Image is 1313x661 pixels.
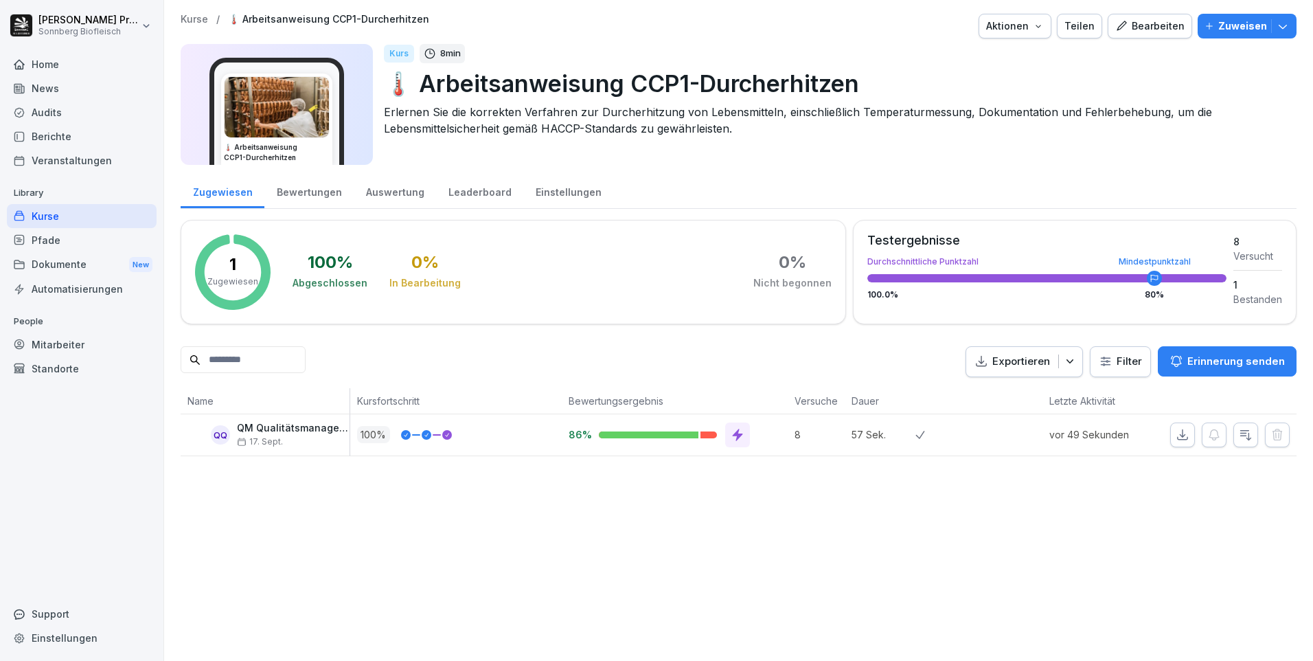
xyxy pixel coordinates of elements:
[207,276,258,288] p: Zugewiesen
[1233,249,1282,263] div: Versucht
[187,394,343,408] p: Name
[966,346,1083,377] button: Exportieren
[7,311,157,333] p: People
[992,354,1050,370] p: Exportieren
[1057,14,1102,38] button: Teilen
[181,14,208,25] a: Kurse
[852,427,915,442] p: 57 Sek.
[852,394,909,408] p: Dauer
[986,19,1044,34] div: Aktionen
[308,254,353,271] div: 100 %
[7,357,157,381] a: Standorte
[1064,19,1095,34] div: Teilen
[867,234,1226,247] div: Testergebnisse
[264,173,354,208] a: Bewertungen
[7,602,157,626] div: Support
[1198,14,1297,38] button: Zuweisen
[384,104,1286,137] p: Erlernen Sie die korrekten Verfahren zur Durcherhitzung von Lebensmitteln, einschließlich Tempera...
[7,252,157,278] a: DokumenteNew
[225,77,329,137] img: hvxepc8g01zu3rjqex5ywi6r.png
[357,426,390,443] p: 100 %
[1099,355,1142,368] div: Filter
[1091,347,1150,377] button: Filter
[7,52,157,76] a: Home
[354,173,436,208] a: Auswertung
[411,254,439,271] div: 0 %
[779,254,806,271] div: 0 %
[1233,278,1282,292] div: 1
[224,142,330,163] h3: 🌡️ Arbeitsanweisung CCP1-Durcherhitzen
[7,182,157,204] p: Library
[795,427,844,442] p: 8
[1233,292,1282,306] div: Bestanden
[1108,14,1192,38] button: Bearbeiten
[384,66,1286,101] p: 🌡️ Arbeitsanweisung CCP1-Durcherhitzen
[7,100,157,124] a: Audits
[181,173,264,208] a: Zugewiesen
[216,14,220,25] p: /
[440,47,461,60] p: 8 min
[7,228,157,252] a: Pfade
[129,257,152,273] div: New
[384,45,414,63] div: Kurs
[1049,427,1148,442] p: vor 49 Sekunden
[569,428,588,441] p: 86%
[1218,19,1267,34] p: Zuweisen
[38,27,139,36] p: Sonnberg Biofleisch
[523,173,613,208] a: Einstellungen
[228,14,429,25] a: 🌡️ Arbeitsanweisung CCP1-Durcherhitzen
[7,76,157,100] a: News
[1158,346,1297,377] button: Erinnerung senden
[7,333,157,357] a: Mitarbeiter
[569,394,781,408] p: Bewertungsergebnis
[237,423,350,434] p: QM Qualitätsmanagement
[211,425,230,445] div: QQ
[1145,291,1164,299] div: 80 %
[753,276,832,290] div: Nicht begonnen
[7,148,157,172] a: Veranstaltungen
[867,258,1226,266] div: Durchschnittliche Punktzahl
[389,276,461,290] div: In Bearbeitung
[795,394,837,408] p: Versuche
[7,204,157,228] a: Kurse
[7,124,157,148] a: Berichte
[867,291,1226,299] div: 100.0 %
[979,14,1051,38] button: Aktionen
[1187,354,1285,369] p: Erinnerung senden
[1115,19,1185,34] div: Bearbeiten
[1233,234,1282,249] div: 8
[237,437,283,447] span: 17. Sept.
[293,276,367,290] div: Abgeschlossen
[7,252,157,278] div: Dokumente
[1119,258,1191,266] div: Mindestpunktzahl
[436,173,523,208] a: Leaderboard
[357,394,556,408] p: Kursfortschritt
[229,256,236,273] p: 1
[7,626,157,650] a: Einstellungen
[38,14,139,26] p: [PERSON_NAME] Preßlauer
[1049,394,1141,408] p: Letzte Aktivität
[7,277,157,301] a: Automatisierungen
